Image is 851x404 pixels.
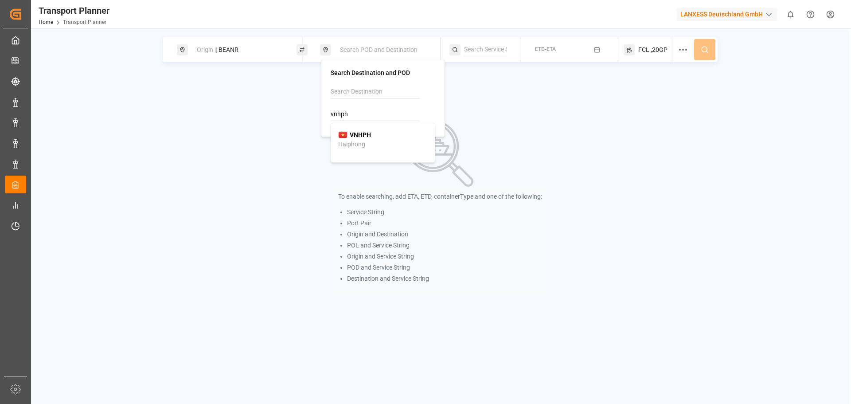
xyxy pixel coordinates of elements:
[651,45,668,55] span: ,20GP
[338,140,365,149] div: Haiphong
[197,46,217,53] span: Origin ||
[340,46,418,53] span: Search POD and Destination
[347,252,542,261] li: Origin and Service String
[677,6,781,23] button: LANXESS Deutschland GmbH
[191,42,287,58] div: BEANR
[800,4,820,24] button: Help Center
[535,46,556,52] span: ETD-ETA
[331,108,420,121] input: Search POD
[331,70,435,76] h4: Search Destination and POD
[39,4,109,17] div: Transport Planner
[781,4,800,24] button: show 0 new notifications
[347,241,542,250] li: POL and Service String
[464,43,507,56] input: Search Service String
[347,274,542,283] li: Destination and Service String
[677,8,777,21] div: LANXESS Deutschland GmbH
[347,263,542,272] li: POD and Service String
[407,120,473,187] img: Search
[350,131,371,138] b: VNHPH
[338,131,347,138] img: country
[638,45,649,55] span: FCL
[347,219,542,228] li: Port Pair
[526,41,613,59] button: ETD-ETA
[331,85,420,98] input: Search Destination
[347,230,542,239] li: Origin and Destination
[39,19,53,25] a: Home
[338,192,542,201] p: To enable searching, add ETA, ETD, containerType and one of the following:
[347,208,542,217] li: Service String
